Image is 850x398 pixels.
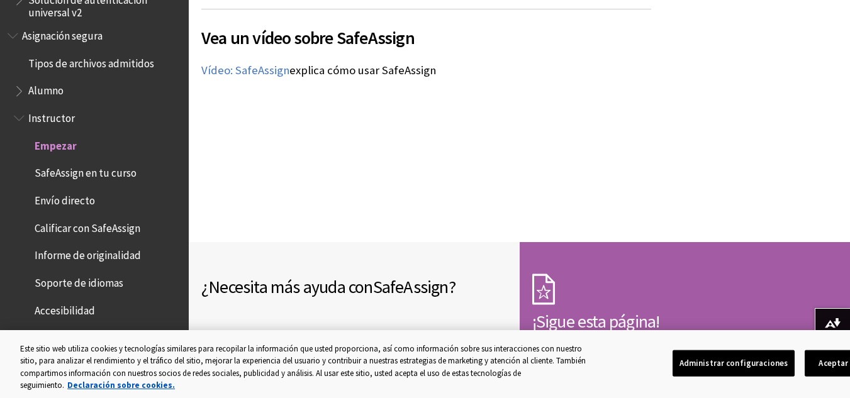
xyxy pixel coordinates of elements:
font: Este sitio web utiliza cookies y tecnologías similares para recopilar la información que usted pr... [20,343,586,391]
font: Vea un vídeo sobre SafeAssign [201,26,415,49]
font: Asignación segura [22,29,103,43]
font: Alumno [28,84,64,97]
font: Informe de originalidad [35,248,141,262]
font: SafeAssign en tu curso [35,166,137,180]
font: Tipos de archivos admitidos [28,57,154,70]
font: Declaración sobre cookies. [67,380,175,390]
font: Soporte de idiomas [35,276,123,290]
nav: Esquema del libro para Blackboard SafeAssign [8,25,181,384]
font: Vídeo: SafeAssign [201,63,289,77]
font: explica cómo usar SafeAssign [289,63,436,77]
font: Instructor [28,111,75,125]
font: ? [449,275,456,298]
font: ¡Sigue esta página! [532,310,660,333]
font: Calificar con SafeAssign [35,221,140,235]
font: SafeAssign [373,275,449,298]
img: Icono de suscripción [532,274,555,305]
font: Accesibilidad [35,304,95,318]
font: Empezar [35,139,77,153]
font: Administrar configuraciones [679,358,788,368]
font: ¿Necesita más ayuda con [201,275,373,298]
a: Vídeo: SafeAssign [201,63,289,78]
button: Administrar configuraciones [673,350,795,377]
a: Más información sobre su privacidad, se abre en una nueva pestaña [67,380,175,390]
font: Envío directo [35,194,95,207]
